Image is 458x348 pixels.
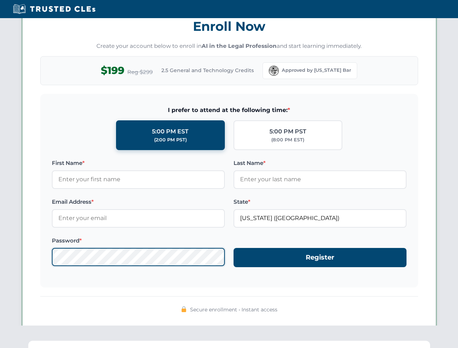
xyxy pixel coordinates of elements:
[154,136,187,144] div: (2:00 PM PST)
[271,136,304,144] div: (8:00 PM EST)
[282,67,351,74] span: Approved by [US_STATE] Bar
[152,127,189,136] div: 5:00 PM EST
[234,248,407,267] button: Register
[234,170,407,188] input: Enter your last name
[234,209,407,227] input: Florida (FL)
[161,66,254,74] span: 2.5 General and Technology Credits
[52,105,407,115] span: I prefer to attend at the following time:
[234,198,407,206] label: State
[52,209,225,227] input: Enter your email
[101,62,124,79] span: $199
[269,127,306,136] div: 5:00 PM PST
[181,306,187,312] img: 🔒
[269,66,279,76] img: Florida Bar
[40,42,418,50] p: Create your account below to enroll in and start learning immediately.
[202,42,277,49] strong: AI in the Legal Profession
[52,198,225,206] label: Email Address
[11,4,98,14] img: Trusted CLEs
[40,15,418,38] h3: Enroll Now
[234,159,407,167] label: Last Name
[190,306,277,314] span: Secure enrollment • Instant access
[52,159,225,167] label: First Name
[127,68,153,76] span: Reg $299
[52,236,225,245] label: Password
[52,170,225,188] input: Enter your first name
